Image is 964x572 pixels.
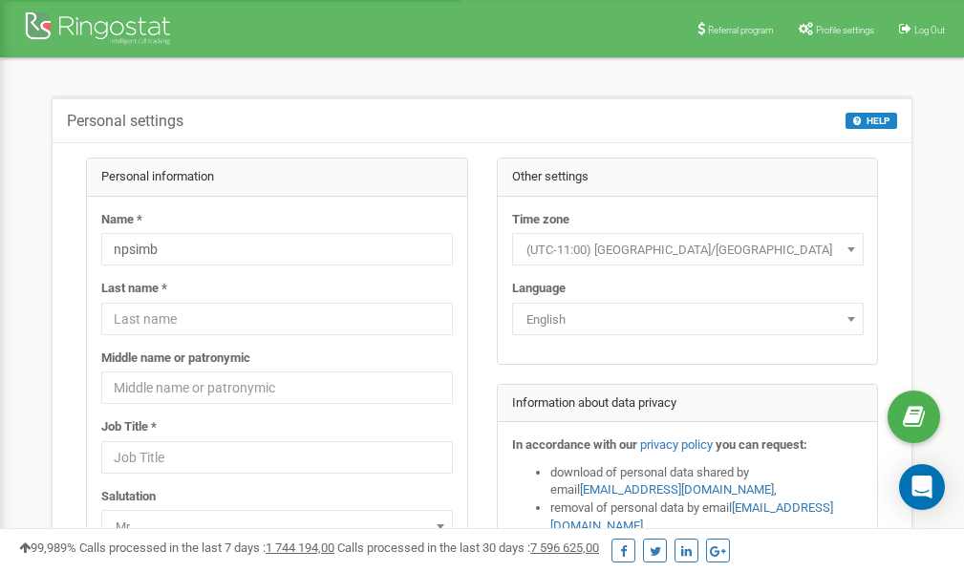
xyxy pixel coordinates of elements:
input: Job Title [101,441,453,474]
strong: In accordance with our [512,437,637,452]
span: Calls processed in the last 7 days : [79,540,334,555]
div: Other settings [498,159,878,197]
span: English [519,307,857,333]
u: 7 596 625,00 [530,540,599,555]
a: [EMAIL_ADDRESS][DOMAIN_NAME] [580,482,774,497]
label: Time zone [512,211,569,229]
span: (UTC-11:00) Pacific/Midway [519,237,857,264]
li: removal of personal data by email , [550,499,864,535]
label: Language [512,280,566,298]
li: download of personal data shared by email , [550,464,864,499]
strong: you can request: [716,437,807,452]
label: Name * [101,211,142,229]
span: Referral program [708,25,774,35]
div: Personal information [87,159,467,197]
h5: Personal settings [67,113,183,130]
div: Information about data privacy [498,385,878,423]
span: 99,989% [19,540,76,555]
label: Salutation [101,488,156,506]
span: Log Out [914,25,945,35]
a: privacy policy [640,437,713,452]
input: Middle name or patronymic [101,371,453,404]
span: (UTC-11:00) Pacific/Midway [512,233,864,265]
span: Mr. [108,514,446,540]
label: Middle name or patronymic [101,350,250,368]
input: Name [101,233,453,265]
input: Last name [101,303,453,335]
label: Last name * [101,280,167,298]
span: Calls processed in the last 30 days : [337,540,599,555]
button: HELP [846,113,897,129]
span: Mr. [101,510,453,542]
label: Job Title * [101,418,157,436]
u: 1 744 194,00 [266,540,334,555]
span: Profile settings [816,25,874,35]
div: Open Intercom Messenger [899,464,945,510]
span: English [512,303,864,335]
